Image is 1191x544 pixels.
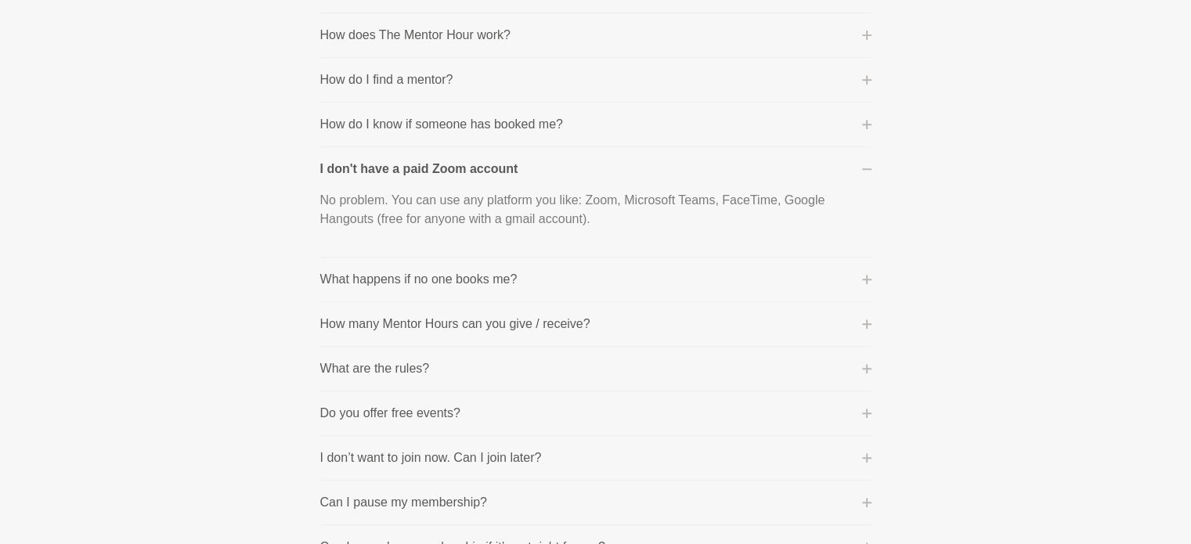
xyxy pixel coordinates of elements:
[320,70,872,89] button: How do I find a mentor?
[320,404,460,423] p: Do you offer free events?
[320,191,846,229] p: No problem. You can use any platform you like: Zoom, Microsoft Teams, FaceTime, Google Hangouts (...
[320,115,872,134] button: How do I know if someone has booked me?
[320,315,590,333] p: How many Mentor Hours can you give / receive?
[320,160,518,178] p: I don't have a paid Zoom account
[320,493,487,512] p: Can I pause my membership?
[320,449,542,467] p: I don’t want to join now. Can I join later?
[320,359,430,378] p: What are the rules?
[320,115,563,134] p: How do I know if someone has booked me?
[320,70,453,89] p: How do I find a mentor?
[320,26,872,45] button: How does The Mentor Hour work?
[320,449,872,467] button: I don’t want to join now. Can I join later?
[320,315,872,333] button: How many Mentor Hours can you give / receive?
[320,404,872,423] button: Do you offer free events?
[320,160,872,178] button: I don't have a paid Zoom account
[320,493,872,512] button: Can I pause my membership?
[320,359,872,378] button: What are the rules?
[320,270,518,289] p: What happens if no one books me?
[320,26,511,45] p: How does The Mentor Hour work?
[320,270,872,289] button: What happens if no one books me?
